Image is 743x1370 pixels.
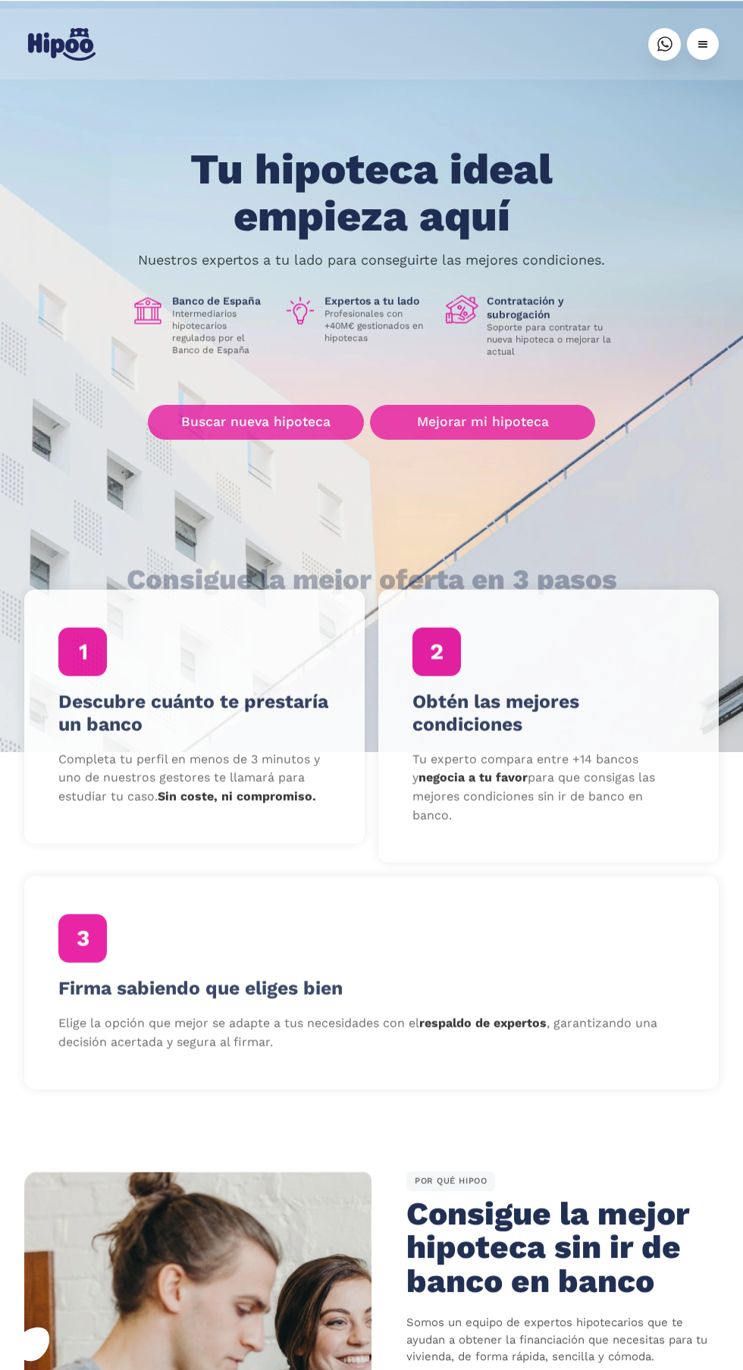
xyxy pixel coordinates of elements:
[419,1016,547,1030] strong: respaldo de expertos
[324,307,434,343] p: Profesionales con +40M€ gestionados en hipotecas
[172,307,271,356] p: Intermediarios hipotecarios regulados por el Banco de España
[487,293,613,321] h1: Contratación y subrogación
[58,1014,685,1052] p: Elige la opción que mejor se adapte a tus necesidades con el , garantizando una decisión acertada...
[406,1171,496,1191] div: POR QUÉ HIPOO
[24,22,99,67] a: home
[158,789,316,804] strong: Sin coste, ni compromiso.
[58,750,331,806] p: Completa tu perfil en menos de 3 minutos y uno de nuestros gestores te llamará para estudiar tu c...
[324,293,434,307] h1: Expertos a tu lado
[412,750,685,825] p: Tu experto compara entre +14 bancos y para que consigas las mejores condiciones sin ir de banco e...
[406,1197,696,1299] h2: Consigue la mejor hipoteca sin ir de banco en banco
[419,770,528,785] strong: negocia a tu favor
[172,293,271,307] h1: Banco de España
[58,690,331,735] h4: Descubre cuánto te prestaría un banco
[370,405,595,440] a: Mejorar mi hipoteca
[687,28,719,60] div: menu
[148,405,364,440] a: Buscar nueva hipoteca
[412,690,685,735] h4: Obtén las mejores condiciones
[487,321,613,357] p: Soporte para contratar tu nueva hipoteca o mejorar la actual
[127,146,616,240] h1: Tu hipoteca ideal empieza aquí
[138,254,605,266] p: Nuestros expertos a tu lado para conseguirte las mejores condiciones.
[127,565,617,595] h1: Consigue la mejor oferta en 3 pasos
[58,977,343,1000] h4: Firma sabiendo que eliges bien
